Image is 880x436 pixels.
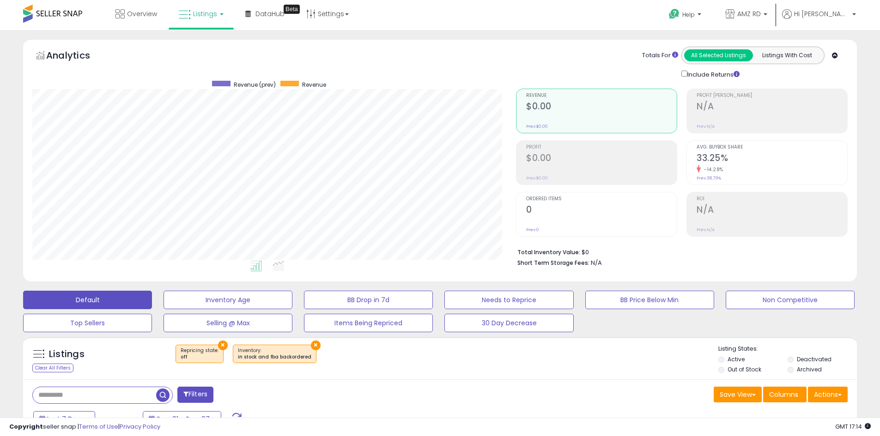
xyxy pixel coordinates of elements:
[164,291,292,309] button: Inventory Age
[181,347,218,361] span: Repricing state :
[164,314,292,332] button: Selling @ Max
[311,340,321,350] button: ×
[49,348,85,361] h5: Listings
[808,387,848,402] button: Actions
[697,227,715,233] small: Prev: N/A
[674,69,751,79] div: Include Returns
[794,9,850,18] span: Hi [PERSON_NAME]
[697,93,847,98] span: Profit [PERSON_NAME]
[769,390,798,399] span: Columns
[763,387,807,402] button: Columns
[444,291,573,309] button: Needs to Reprice
[46,49,108,64] h5: Analytics
[526,101,677,113] h2: $0.00
[753,49,821,61] button: Listings With Cost
[642,51,678,60] div: Totals For
[797,365,822,373] label: Archived
[79,422,118,431] a: Terms of Use
[444,314,573,332] button: 30 Day Decrease
[33,411,95,427] button: Last 7 Days
[782,9,856,30] a: Hi [PERSON_NAME]
[127,9,157,18] span: Overview
[797,355,831,363] label: Deactivated
[697,101,847,113] h2: N/A
[526,153,677,165] h2: $0.00
[684,49,753,61] button: All Selected Listings
[526,227,539,233] small: Prev: 0
[120,422,160,431] a: Privacy Policy
[193,9,217,18] span: Listings
[304,291,433,309] button: BB Drop in 7d
[526,197,677,202] span: Ordered Items
[697,204,847,217] h2: N/A
[835,422,871,431] span: 2025-09-15 17:14 GMT
[526,124,548,129] small: Prev: $0.00
[9,422,43,431] strong: Copyright
[737,9,761,18] span: AMZ RD
[234,81,276,89] span: Revenue (prev)
[9,423,160,431] div: seller snap | |
[238,354,311,360] div: in stock and fba backordered
[238,347,311,361] span: Inventory :
[284,5,300,14] div: Tooltip anchor
[585,291,714,309] button: BB Price Below Min
[255,9,285,18] span: DataHub
[32,364,73,372] div: Clear All Filters
[662,1,710,30] a: Help
[697,124,715,129] small: Prev: N/A
[591,258,602,267] span: N/A
[526,175,548,181] small: Prev: $0.00
[157,414,210,424] span: Sep-01 - Sep-07
[714,387,762,402] button: Save View
[23,314,152,332] button: Top Sellers
[697,145,847,150] span: Avg. Buybox Share
[728,355,745,363] label: Active
[526,145,677,150] span: Profit
[218,340,228,350] button: ×
[97,415,139,424] span: Compared to:
[701,166,723,173] small: -14.28%
[697,175,721,181] small: Prev: 38.79%
[728,365,761,373] label: Out of Stock
[697,197,847,202] span: ROI
[23,291,152,309] button: Default
[517,248,580,256] b: Total Inventory Value:
[526,204,677,217] h2: 0
[682,11,695,18] span: Help
[302,81,326,89] span: Revenue
[143,411,221,427] button: Sep-01 - Sep-07
[526,93,677,98] span: Revenue
[517,246,841,257] li: $0
[517,259,589,267] b: Short Term Storage Fees:
[47,414,84,424] span: Last 7 Days
[668,8,680,20] i: Get Help
[718,345,857,353] p: Listing States:
[181,354,218,360] div: off
[177,387,213,403] button: Filters
[304,314,433,332] button: Items Being Repriced
[726,291,855,309] button: Non Competitive
[697,153,847,165] h2: 33.25%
